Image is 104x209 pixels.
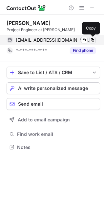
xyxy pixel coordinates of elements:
span: [EMAIL_ADDRESS][DOMAIN_NAME] [16,37,91,43]
button: Find work email [7,130,100,139]
div: Save to List / ATS / CRM [18,70,89,75]
button: Add to email campaign [7,114,100,126]
div: [PERSON_NAME] [7,20,51,26]
img: ContactOut v5.3.10 [7,4,46,12]
span: Add to email campaign [18,117,70,122]
button: Reveal Button [70,47,96,54]
button: AI write personalized message [7,82,100,94]
button: Notes [7,143,100,152]
div: Project Engineer at [PERSON_NAME] [7,27,100,33]
span: AI write personalized message [18,86,88,91]
span: Find work email [17,131,97,137]
span: Send email [18,101,43,107]
button: save-profile-one-click [7,67,100,78]
button: Send email [7,98,100,110]
span: Notes [17,144,97,150]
